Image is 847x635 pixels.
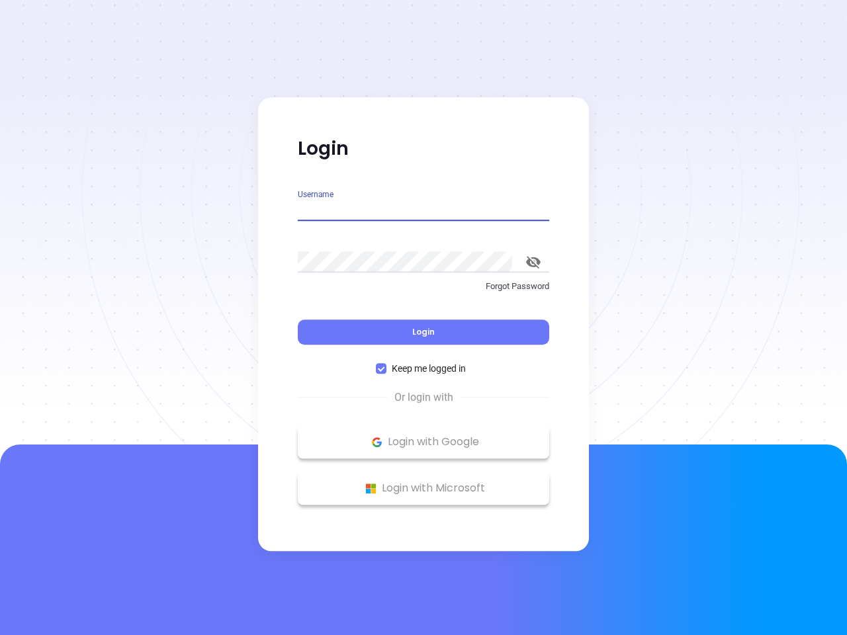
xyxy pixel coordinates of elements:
[298,190,334,198] label: Username
[304,432,543,452] p: Login with Google
[363,480,379,497] img: Microsoft Logo
[298,425,549,458] button: Google Logo Login with Google
[304,478,543,498] p: Login with Microsoft
[369,434,385,450] img: Google Logo
[298,280,549,304] a: Forgot Password
[412,326,435,337] span: Login
[386,361,471,376] span: Keep me logged in
[298,280,549,293] p: Forgot Password
[298,137,549,161] p: Login
[388,390,460,405] span: Or login with
[298,319,549,345] button: Login
[298,472,549,505] button: Microsoft Logo Login with Microsoft
[517,246,549,278] button: toggle password visibility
